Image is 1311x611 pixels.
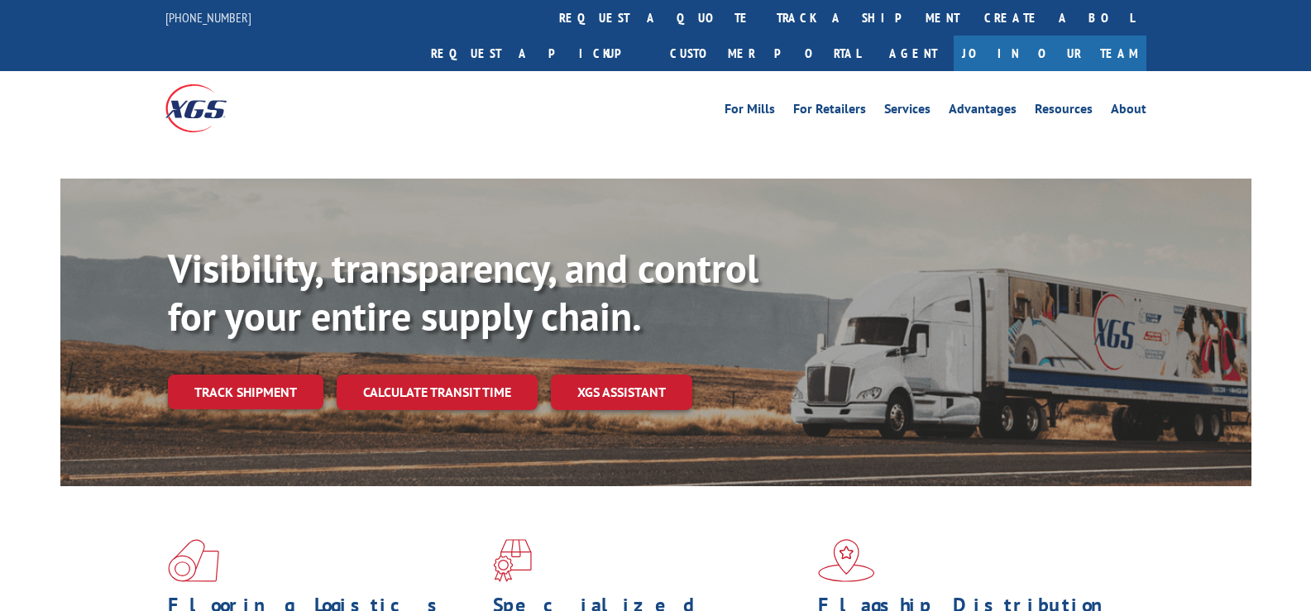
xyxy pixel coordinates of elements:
a: Resources [1035,103,1093,121]
a: Advantages [949,103,1017,121]
a: Customer Portal [658,36,873,71]
a: Request a pickup [419,36,658,71]
a: XGS ASSISTANT [551,375,692,410]
img: xgs-icon-flagship-distribution-model-red [818,539,875,582]
a: Calculate transit time [337,375,538,410]
a: Agent [873,36,954,71]
a: [PHONE_NUMBER] [165,9,251,26]
b: Visibility, transparency, and control for your entire supply chain. [168,242,758,341]
a: For Mills [725,103,775,121]
img: xgs-icon-total-supply-chain-intelligence-red [168,539,219,582]
a: About [1111,103,1146,121]
img: xgs-icon-focused-on-flooring-red [493,539,532,582]
a: Join Our Team [954,36,1146,71]
a: For Retailers [793,103,866,121]
a: Track shipment [168,375,323,409]
a: Services [884,103,931,121]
